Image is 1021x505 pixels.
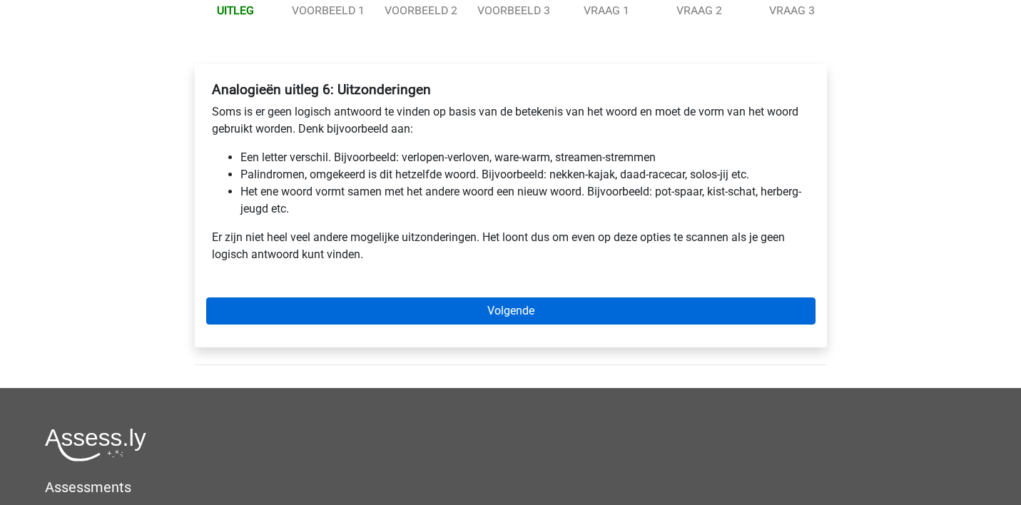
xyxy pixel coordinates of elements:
a: Vraag 2 [676,4,722,17]
a: Voorbeeld 1 [292,4,365,17]
a: Voorbeeld 2 [385,4,457,17]
a: Vraag 1 [584,4,629,17]
a: Volgende [206,297,816,325]
a: Vraag 3 [769,4,815,17]
b: Analogieën uitleg 6: Uitzonderingen [212,81,431,98]
h5: Assessments [45,479,976,496]
li: Een letter verschil. Bijvoorbeeld: verlopen-verloven, ware-warm, streamen-stremmen [240,149,810,166]
a: Uitleg [217,4,254,17]
img: Assessly logo [45,428,146,461]
a: Voorbeeld 3 [477,4,550,17]
li: Het ene woord vormt samen met het andere woord een nieuw woord. Bijvoorbeeld: pot-spaar, kist-sch... [240,183,810,218]
p: Er zijn niet heel veel andere mogelijke uitzonderingen. Het loont dus om even op deze opties te s... [212,229,810,263]
li: Palindromen, omgekeerd is dit hetzelfde woord. Bijvoorbeeld: nekken-kajak, daad-racecar, solos-ji... [240,166,810,183]
p: Soms is er geen logisch antwoord te vinden op basis van de betekenis van het woord en moet de vor... [212,103,810,138]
